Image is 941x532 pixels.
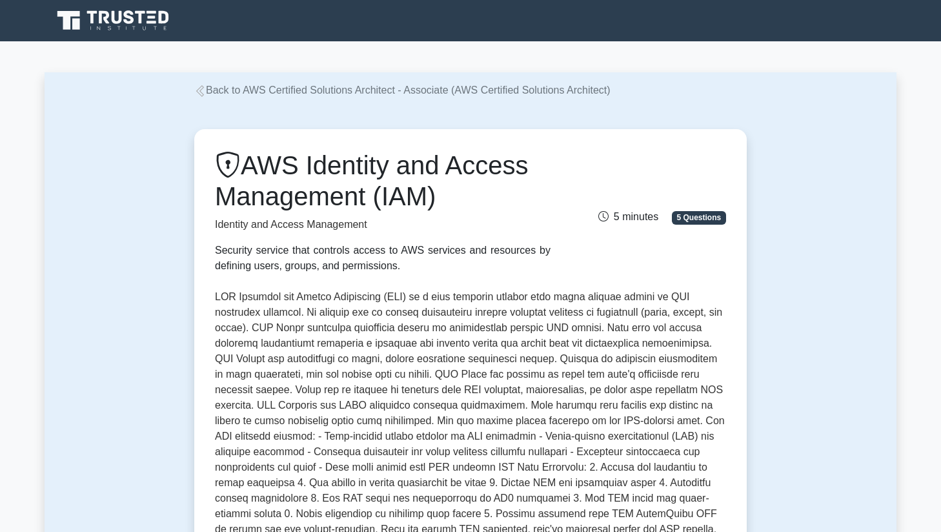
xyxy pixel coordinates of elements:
p: Identity and Access Management [215,217,551,232]
span: 5 Questions [672,211,726,224]
a: Back to AWS Certified Solutions Architect - Associate (AWS Certified Solutions Architect) [194,85,611,96]
h1: AWS Identity and Access Management (IAM) [215,150,551,212]
div: Security service that controls access to AWS services and resources by defining users, groups, an... [215,243,551,274]
span: 5 minutes [598,211,658,222]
